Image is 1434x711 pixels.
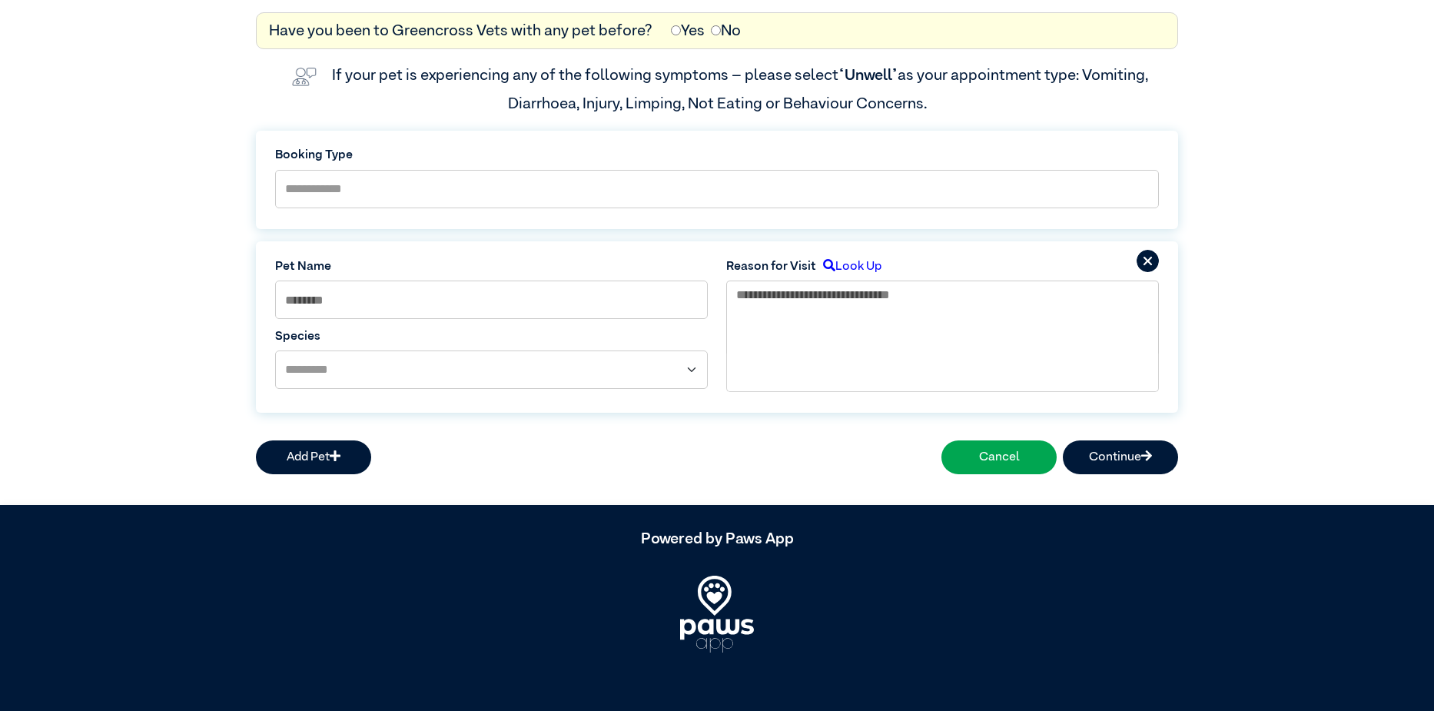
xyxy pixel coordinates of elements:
[256,530,1178,548] h5: Powered by Paws App
[671,19,705,42] label: Yes
[256,440,371,474] button: Add Pet
[941,440,1057,474] button: Cancel
[711,19,741,42] label: No
[680,576,754,653] img: PawsApp
[332,68,1151,111] label: If your pet is experiencing any of the following symptoms – please select as your appointment typ...
[1063,440,1178,474] button: Continue
[269,19,652,42] label: Have you been to Greencross Vets with any pet before?
[816,257,881,276] label: Look Up
[726,257,816,276] label: Reason for Visit
[671,25,681,35] input: Yes
[711,25,721,35] input: No
[275,257,708,276] label: Pet Name
[286,61,323,92] img: vet
[275,327,708,346] label: Species
[838,68,898,83] span: “Unwell”
[275,146,1159,164] label: Booking Type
